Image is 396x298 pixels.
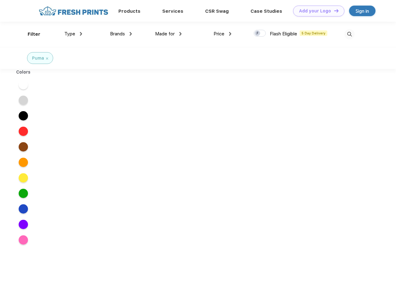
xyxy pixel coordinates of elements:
[214,31,224,37] span: Price
[12,69,35,75] div: Colors
[46,57,48,60] img: filter_cancel.svg
[334,9,338,12] img: DT
[270,31,297,37] span: Flash Eligible
[130,32,132,36] img: dropdown.png
[155,31,175,37] span: Made for
[28,31,40,38] div: Filter
[179,32,182,36] img: dropdown.png
[300,30,327,36] span: 5 Day Delivery
[229,32,231,36] img: dropdown.png
[64,31,75,37] span: Type
[118,8,140,14] a: Products
[110,31,125,37] span: Brands
[80,32,82,36] img: dropdown.png
[344,29,355,39] img: desktop_search.svg
[37,6,110,16] img: fo%20logo%202.webp
[356,7,369,15] div: Sign in
[162,8,183,14] a: Services
[349,6,375,16] a: Sign in
[299,8,331,14] div: Add your Logo
[32,55,44,61] div: Puma
[205,8,229,14] a: CSR Swag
